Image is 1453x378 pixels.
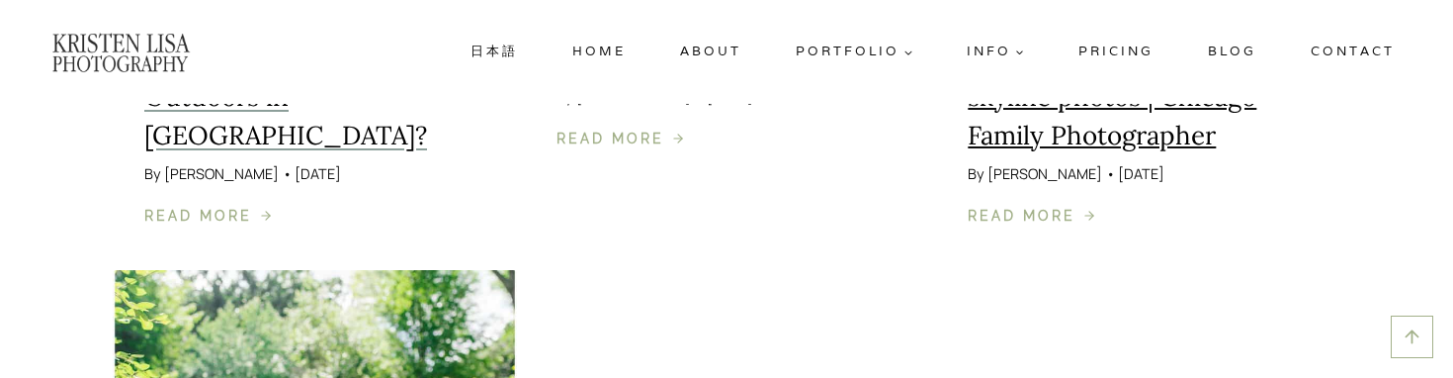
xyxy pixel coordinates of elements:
[968,209,1096,223] a: Read More
[1070,34,1161,69] a: Pricing
[673,34,750,69] a: About
[565,34,635,69] a: Home
[789,34,921,69] button: Child menu of Portfolio
[1200,34,1264,69] a: Blog
[1391,316,1433,358] a: Scroll to top
[556,132,664,145] span: Read More
[283,162,341,185] span: • [DATE]
[144,209,273,223] a: Read More
[968,209,1075,223] span: Read More
[464,34,1403,69] nav: Primary
[960,34,1033,69] button: Child menu of Info
[50,31,191,73] img: Kristen Lisa Photography
[1106,162,1164,185] span: • [DATE]
[1303,34,1403,69] a: Contact
[464,34,527,69] a: 日本語
[556,132,685,145] a: Read More
[968,162,1102,185] span: By [PERSON_NAME]
[144,209,252,223] span: Read More
[144,162,279,185] span: By [PERSON_NAME]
